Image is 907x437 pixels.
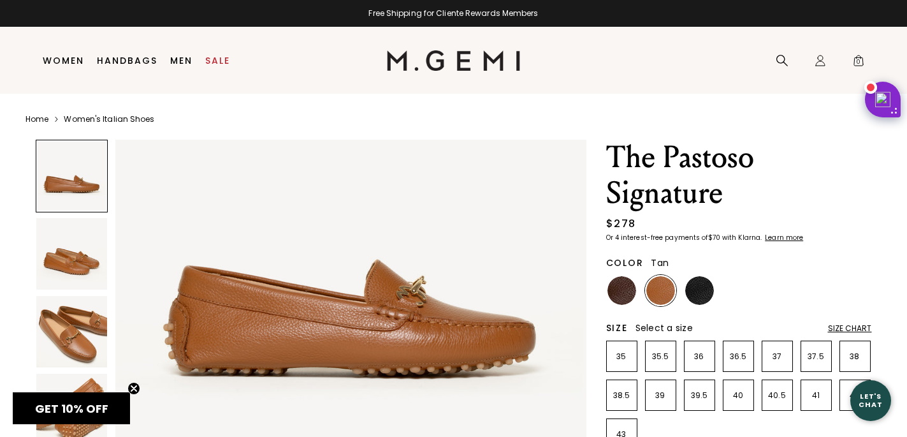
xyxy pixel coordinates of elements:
klarna-placement-style-amount: $70 [708,233,720,242]
p: 41 [801,390,831,401]
p: 36.5 [723,352,753,362]
p: 37 [762,352,792,362]
a: Women [43,56,84,66]
span: 0 [852,57,865,70]
a: Home [25,114,48,124]
img: The Pastoso Signature [36,218,108,290]
p: 38.5 [607,390,637,401]
p: 36 [685,352,715,362]
img: The Pastoso Signature [36,296,108,367]
p: 35 [607,352,637,362]
klarna-placement-style-cta: Learn more [765,233,803,242]
img: Chocolate [607,276,636,305]
a: Women's Italian Shoes [64,114,154,124]
h2: Size [606,323,628,333]
button: Close teaser [127,382,140,395]
a: Sale [205,56,230,66]
img: Tan [646,276,675,305]
p: 40.5 [762,390,792,401]
p: 40 [723,390,753,401]
a: Men [170,56,192,66]
a: Handbags [97,56,157,66]
h1: The Pastoso Signature [606,140,872,211]
span: Tan [651,256,669,269]
p: 39 [646,390,676,401]
klarna-placement-style-body: Or 4 interest-free payments of [606,233,708,242]
p: 38 [840,352,870,362]
p: 39.5 [685,390,715,401]
img: M.Gemi [387,50,520,71]
div: $278 [606,216,636,232]
div: Let's Chat [850,392,891,408]
a: Learn more [764,234,803,242]
span: GET 10% OFF [35,401,108,417]
div: GET 10% OFFClose teaser [13,392,130,424]
klarna-placement-style-body: with Klarna [722,233,764,242]
p: 37.5 [801,352,831,362]
img: Black [685,276,714,305]
span: Select a size [635,322,693,334]
h2: Color [606,258,644,268]
div: Size Chart [828,323,872,334]
p: 35.5 [646,352,676,362]
p: 42 [840,390,870,401]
